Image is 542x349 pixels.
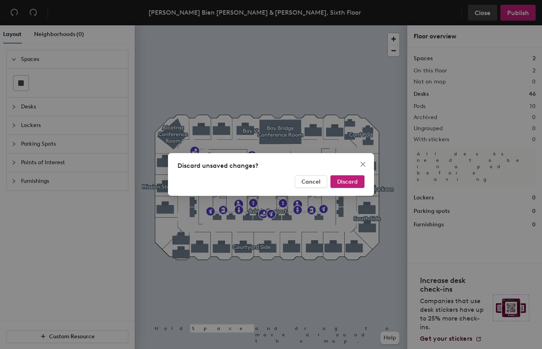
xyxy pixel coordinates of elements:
span: Cancel [302,178,321,185]
span: Close [357,161,369,167]
button: Close [357,158,369,171]
button: Cancel [295,175,327,188]
span: Discard [337,178,358,185]
span: close [360,161,366,167]
div: Discard unsaved changes? [177,161,365,171]
button: Discard [330,175,365,188]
